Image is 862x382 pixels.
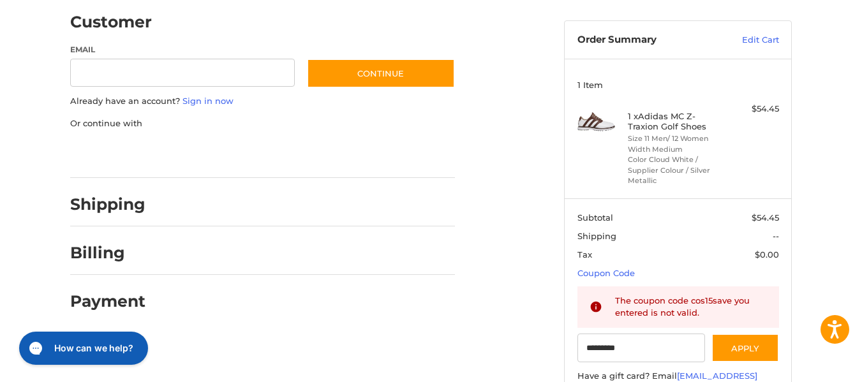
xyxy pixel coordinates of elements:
iframe: PayPal-paypal [66,142,162,165]
span: $54.45 [752,212,779,223]
span: -- [773,231,779,241]
span: Tax [577,249,592,260]
iframe: PayPal-paylater [174,142,270,165]
button: Apply [711,334,779,362]
h2: Customer [70,12,152,32]
div: The coupon code cos15save you entered is not valid. [615,295,767,320]
span: $0.00 [755,249,779,260]
p: Or continue with [70,117,455,130]
iframe: Gorgias live chat messenger [13,327,152,369]
span: Shipping [577,231,616,241]
h2: Payment [70,291,145,311]
input: Gift Certificate or Coupon Code [577,334,706,362]
span: Subtotal [577,212,613,223]
h3: 1 Item [577,80,779,90]
h3: Order Summary [577,34,715,47]
li: Color Cloud White / Supplier Colour / Silver Metallic [628,154,725,186]
iframe: PayPal-venmo [283,142,378,165]
h4: 1 x Adidas MC Z-Traxion Golf Shoes [628,111,725,132]
label: Email [70,44,295,55]
p: Already have an account? [70,95,455,108]
a: Edit Cart [715,34,779,47]
div: $54.45 [729,103,779,115]
a: Sign in now [182,96,234,106]
li: Width Medium [628,144,725,155]
button: Continue [307,59,455,88]
li: Size 11 Men/ 12 Women [628,133,725,144]
h2: Shipping [70,195,145,214]
a: Coupon Code [577,268,635,278]
h2: Billing [70,243,145,263]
